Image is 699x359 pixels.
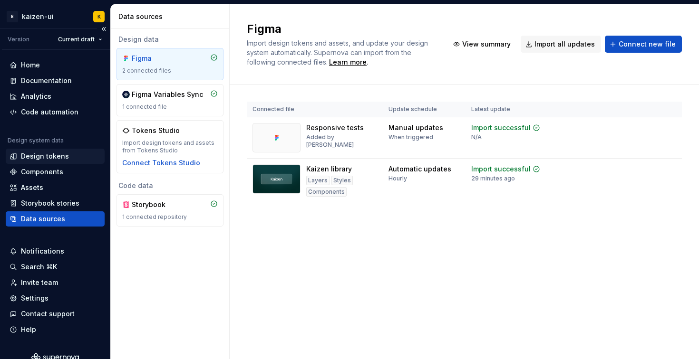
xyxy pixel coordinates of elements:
[619,39,676,49] span: Connect new file
[118,12,225,21] div: Data sources
[132,126,180,135] div: Tokens Studio
[471,164,531,174] div: Import successful
[21,214,65,224] div: Data sources
[471,175,515,182] div: 29 minutes ago
[132,54,177,63] div: Figma
[21,76,72,85] div: Documentation
[466,102,553,117] th: Latest update
[605,36,682,53] button: Connect new file
[247,102,383,117] th: Connected file
[521,36,601,53] button: Import all updates
[6,211,105,227] a: Data sources
[6,259,105,274] button: Search ⌘K
[388,164,451,174] div: Automatic updates
[8,137,64,144] div: Design system data
[306,123,364,132] div: Responsive tests
[21,92,51,101] div: Analytics
[6,322,105,337] button: Help
[21,151,69,161] div: Design tokens
[22,12,54,21] div: kaizen-ui
[58,36,95,43] span: Current draft
[21,246,64,256] div: Notifications
[247,21,437,37] h2: Figma
[132,90,203,99] div: Figma Variables Sync
[306,133,377,149] div: Added by [PERSON_NAME]
[6,89,105,104] a: Analytics
[122,158,200,168] button: Connect Tokens Studio
[6,180,105,195] a: Assets
[97,22,110,36] button: Collapse sidebar
[21,309,75,319] div: Contact support
[247,39,430,66] span: Import design tokens and assets, and update your design system automatically. Supernova can impor...
[116,84,223,116] a: Figma Variables Sync1 connected file
[116,35,223,44] div: Design data
[21,183,43,192] div: Assets
[21,325,36,334] div: Help
[329,57,367,67] a: Learn more
[306,176,330,185] div: Layers
[132,200,177,209] div: Storybook
[116,120,223,173] a: Tokens StudioImport design tokens and assets from Tokens StudioConnect Tokens Studio
[6,164,105,179] a: Components
[116,181,223,190] div: Code data
[388,133,433,141] div: When triggered
[6,57,105,73] a: Home
[6,306,105,321] button: Contact support
[388,175,407,182] div: Hourly
[6,149,105,164] a: Design tokens
[21,107,78,117] div: Code automation
[122,67,218,75] div: 2 connected files
[54,33,107,46] button: Current draft
[383,102,466,117] th: Update schedule
[462,39,511,49] span: View summary
[21,293,49,303] div: Settings
[122,103,218,111] div: 1 connected file
[97,13,101,20] div: K
[6,291,105,306] a: Settings
[6,104,105,120] a: Code automation
[6,244,105,259] button: Notifications
[6,73,105,88] a: Documentation
[471,123,531,132] div: Import successful
[21,262,57,272] div: Search ⌘K
[448,36,517,53] button: View summary
[8,36,29,43] div: Version
[6,275,105,290] a: Invite team
[7,11,18,22] div: B
[21,198,79,208] div: Storybook stories
[471,133,482,141] div: N/A
[21,278,58,287] div: Invite team
[116,194,223,227] a: Storybook1 connected repository
[2,6,108,27] button: Bkaizen-uiK
[21,167,63,177] div: Components
[6,196,105,211] a: Storybook stories
[122,213,218,221] div: 1 connected repository
[122,139,218,154] div: Import design tokens and assets from Tokens Studio
[534,39,595,49] span: Import all updates
[116,48,223,80] a: Figma2 connected files
[21,60,40,70] div: Home
[331,176,353,185] div: Styles
[306,164,352,174] div: Kaizen library
[306,187,347,197] div: Components
[388,123,443,132] div: Manual updates
[328,59,368,66] span: .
